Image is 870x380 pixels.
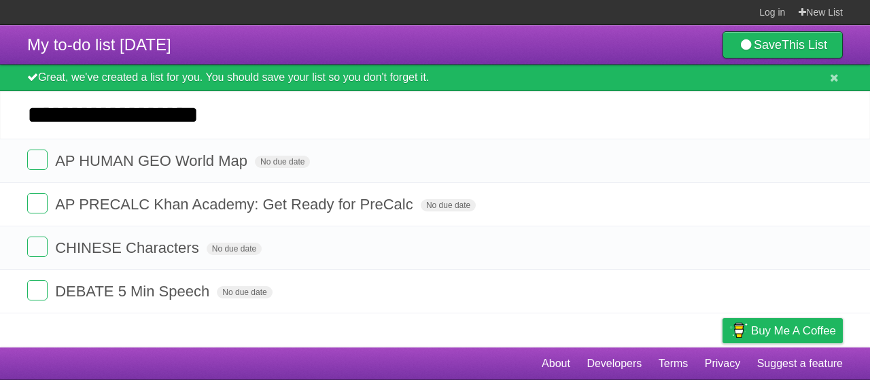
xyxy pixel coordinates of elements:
a: Privacy [705,351,740,377]
label: Done [27,193,48,213]
a: Developers [587,351,642,377]
a: Terms [659,351,689,377]
span: No due date [217,286,272,298]
span: DEBATE 5 Min Speech [55,283,213,300]
label: Done [27,237,48,257]
a: Suggest a feature [757,351,843,377]
span: CHINESE Characters [55,239,203,256]
span: No due date [421,199,476,211]
span: AP HUMAN GEO World Map [55,152,251,169]
a: About [542,351,570,377]
span: No due date [207,243,262,255]
span: Buy me a coffee [751,319,836,343]
label: Done [27,150,48,170]
span: No due date [255,156,310,168]
a: Buy me a coffee [723,318,843,343]
a: SaveThis List [723,31,843,58]
label: Done [27,280,48,300]
span: AP PRECALC Khan Academy: Get Ready for PreCalc [55,196,417,213]
img: Buy me a coffee [729,319,748,342]
b: This List [782,38,827,52]
span: My to-do list [DATE] [27,35,171,54]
